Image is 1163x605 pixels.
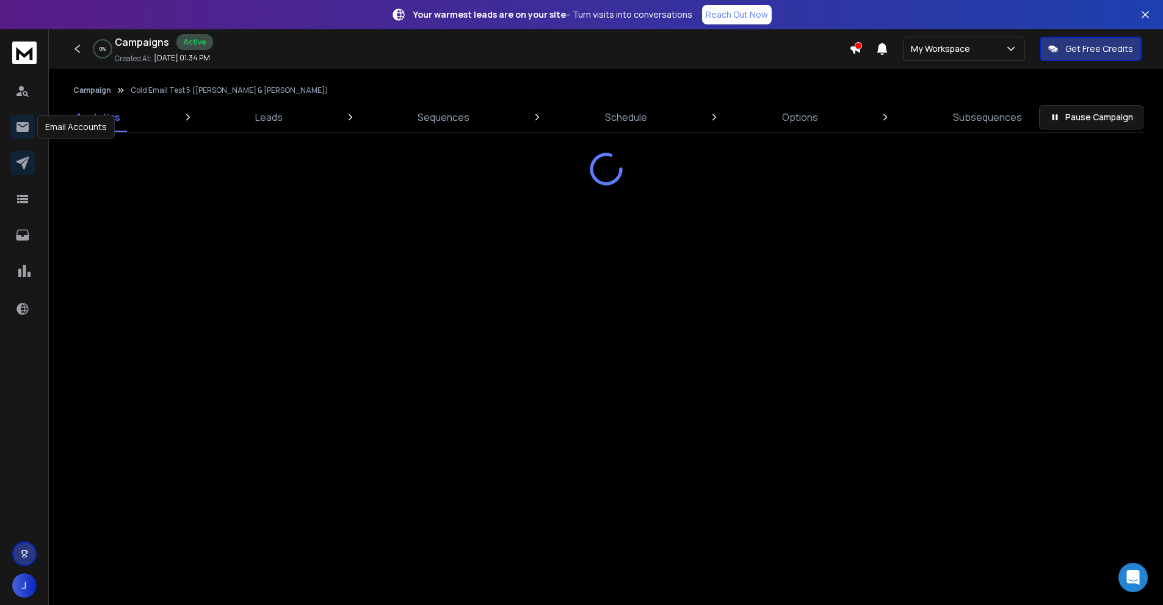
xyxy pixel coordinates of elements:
div: Active [176,34,213,50]
a: Leads [248,103,290,132]
a: Sequences [410,103,477,132]
p: Created At: [115,54,151,63]
strong: Your warmest leads are on your site [413,9,566,20]
a: Subsequences [946,103,1029,132]
p: – Turn visits into conversations [413,9,692,21]
div: Email Accounts [37,115,115,139]
button: J [12,573,37,598]
a: Analytics [68,103,128,132]
img: logo [12,42,37,64]
p: 0 % [100,45,106,53]
p: Get Free Credits [1065,43,1133,55]
button: Get Free Credits [1040,37,1142,61]
p: Reach Out Now [706,9,768,21]
p: Cold Email Test 5 ([PERSON_NAME] & [PERSON_NAME]) [131,85,328,95]
p: Analytics [76,110,120,125]
a: Reach Out Now [702,5,772,24]
p: My Workspace [911,43,975,55]
button: Campaign [73,85,111,95]
p: Subsequences [953,110,1022,125]
p: Sequences [418,110,469,125]
p: [DATE] 01:34 PM [154,53,210,63]
div: Open Intercom Messenger [1118,563,1148,592]
p: Options [782,110,818,125]
h1: Campaigns [115,35,169,49]
a: Schedule [598,103,654,132]
button: Pause Campaign [1039,105,1143,129]
a: Options [775,103,825,132]
p: Leads [255,110,283,125]
p: Schedule [605,110,647,125]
